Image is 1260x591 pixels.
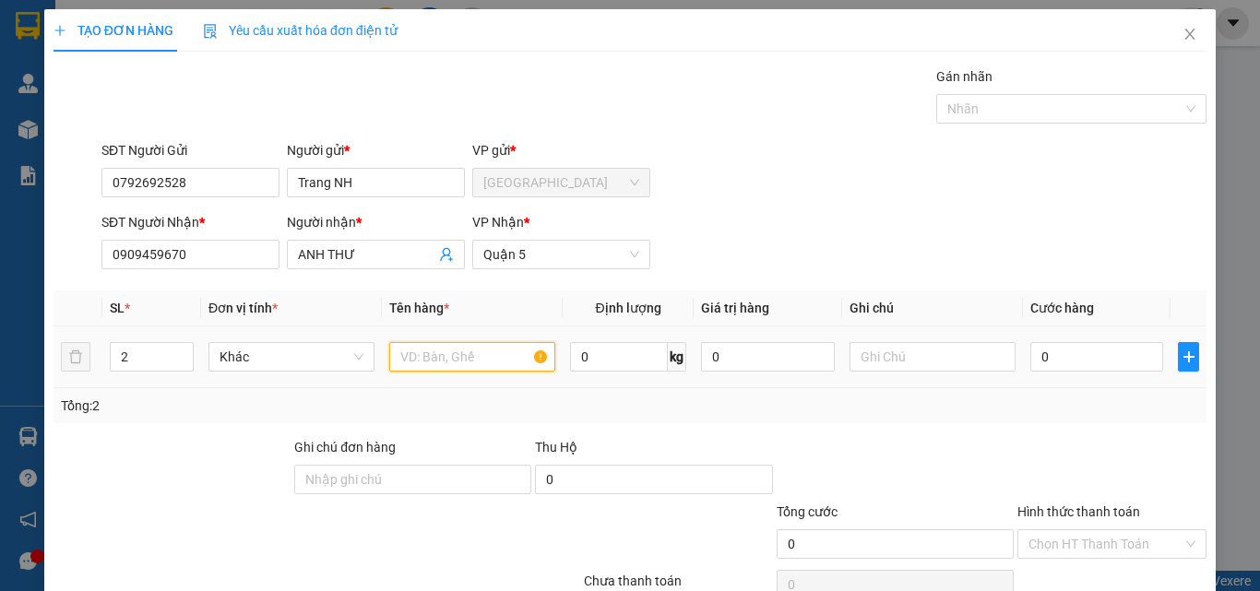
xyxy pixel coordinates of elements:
[701,342,834,372] input: 0
[53,23,173,38] span: TẠO ĐƠN HÀNG
[108,22,220,40] strong: [PERSON_NAME]
[701,301,769,315] span: Giá trị hàng
[203,24,218,39] img: icon
[203,23,398,38] span: Yêu cầu xuất hóa đơn điện tử
[61,342,90,372] button: delete
[595,301,660,315] span: Định lượng
[140,94,268,112] span: ĐT: 02839204577, 02839201727, 02839204577
[1183,27,1197,41] span: close
[101,212,279,232] div: SĐT Người Nhận
[208,301,278,315] span: Đơn vị tính
[101,140,279,160] div: SĐT Người Gửi
[7,7,53,53] img: logo
[483,241,639,268] span: Quận 5
[1017,504,1140,519] label: Hình thức thanh toán
[220,343,363,371] span: Khác
[7,99,74,108] span: ĐT:02583633633
[936,69,993,84] label: Gán nhãn
[668,342,686,372] span: kg
[850,342,1016,372] input: Ghi Chú
[61,396,488,416] div: Tổng: 2
[483,169,639,196] span: Ninh Hòa
[294,440,396,455] label: Ghi chú đơn hàng
[40,117,237,132] span: ----------------------------------------------
[7,73,116,91] span: ĐC: 582 [PERSON_NAME], [GEOGRAPHIC_DATA]
[7,60,133,69] span: VP Gửi: [GEOGRAPHIC_DATA]
[1179,349,1198,364] span: plus
[294,465,531,494] input: Ghi chú đơn hàng
[389,342,555,372] input: VD: Bàn, Ghế
[1030,301,1094,315] span: Cước hàng
[110,301,125,315] span: SL
[472,215,524,230] span: VP Nhận
[1178,342,1199,372] button: plus
[842,290,1023,326] th: Ghi chú
[472,140,650,160] div: VP gửi
[439,247,454,262] span: user-add
[287,212,465,232] div: Người nhận
[83,135,194,148] span: GỬI KHÁCH HÀNG
[287,140,465,160] div: Người gửi
[389,301,449,315] span: Tên hàng
[53,24,66,37] span: plus
[535,440,577,455] span: Thu Hộ
[1164,9,1216,61] button: Close
[777,504,838,519] span: Tổng cước
[140,77,253,87] span: ĐC: 275H [PERSON_NAME]
[140,60,254,69] span: VP Nhận: [PERSON_NAME]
